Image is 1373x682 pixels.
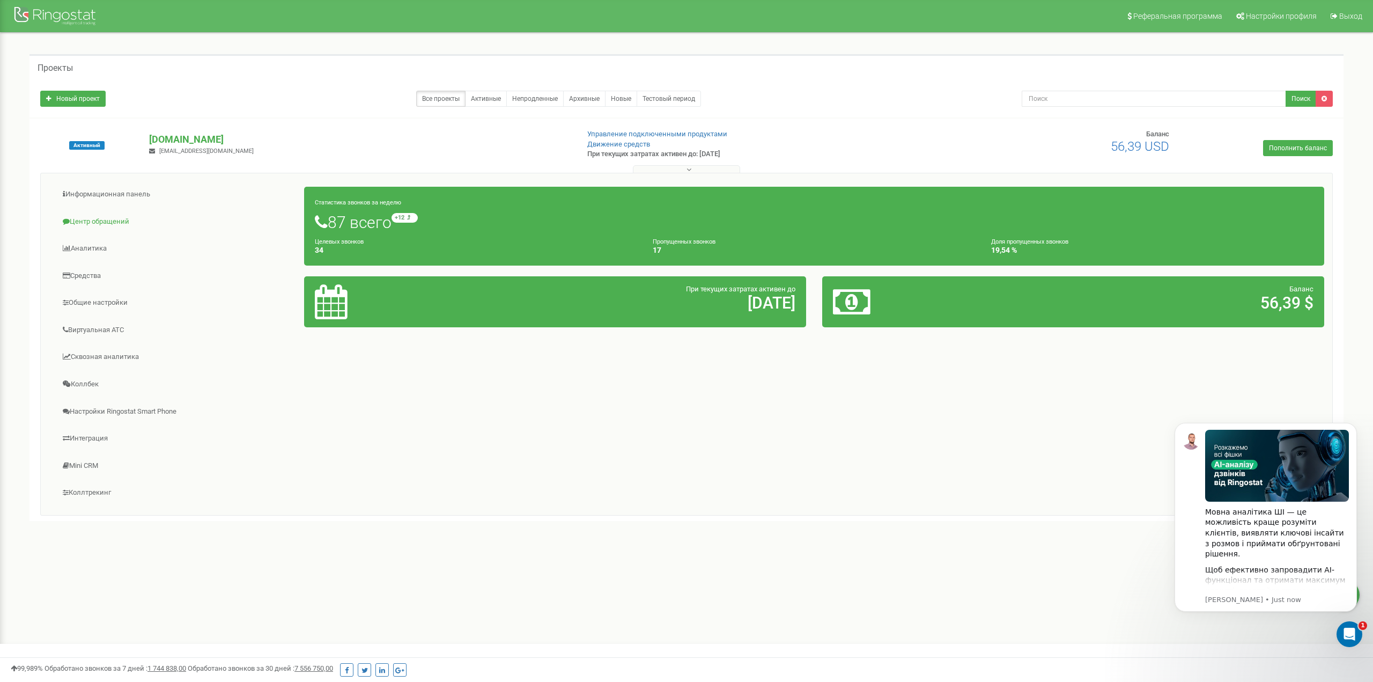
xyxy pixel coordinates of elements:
small: Доля пропущенных звонков [991,238,1068,245]
a: Архивные [563,91,606,107]
p: При текущих затратах активен до: [DATE] [587,149,898,159]
a: Активные [465,91,507,107]
small: +12 [392,213,418,223]
h2: [DATE] [480,294,795,312]
a: Новый проект [40,91,106,107]
a: Общие настройки [49,290,305,316]
span: 1 [1359,621,1367,630]
input: Поиск [1022,91,1286,107]
p: [DOMAIN_NAME] [149,133,569,146]
a: Коллбек [49,371,305,398]
a: Управление подключенными продуктами [587,130,727,138]
a: Сквозная аналитика [49,344,305,370]
span: Активный [69,141,105,150]
span: Настройки профиля [1246,12,1317,20]
a: Настройки Ringostat Smart Phone [49,399,305,425]
small: Пропущенных звонков [653,238,715,245]
h4: 17 [653,246,975,254]
a: Движение средств [587,140,650,148]
a: Тестовый период [637,91,701,107]
h4: 19,54 % [991,246,1313,254]
a: Средства [49,263,305,289]
small: Целевых звонков [315,238,364,245]
a: Новые [605,91,637,107]
span: Выход [1339,12,1362,20]
iframe: Intercom live chat [1337,621,1362,647]
a: Все проекты [416,91,466,107]
a: Аналитика [49,236,305,262]
small: Статистика звонков за неделю [315,199,401,206]
a: Непродленные [506,91,564,107]
span: Реферальная программа [1133,12,1222,20]
a: Информационная панель [49,181,305,208]
iframe: Intercom notifications message [1158,407,1373,653]
span: Баланс [1146,130,1169,138]
a: Коллтрекинг [49,480,305,506]
h4: 34 [315,246,637,254]
span: Баланс [1289,285,1313,293]
h2: 56,39 $ [999,294,1313,312]
span: [EMAIL_ADDRESS][DOMAIN_NAME] [159,148,254,155]
button: Поиск [1286,91,1316,107]
a: Интеграция [49,426,305,452]
h1: 87 всего [315,213,1313,231]
a: Виртуальная АТС [49,317,305,343]
a: Центр обращений [49,209,305,235]
a: Mini CRM [49,453,305,479]
h5: Проекты [38,63,73,73]
a: Пополнить баланс [1263,140,1333,156]
span: При текущих затратах активен до [686,285,795,293]
span: 56,39 USD [1111,139,1169,154]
